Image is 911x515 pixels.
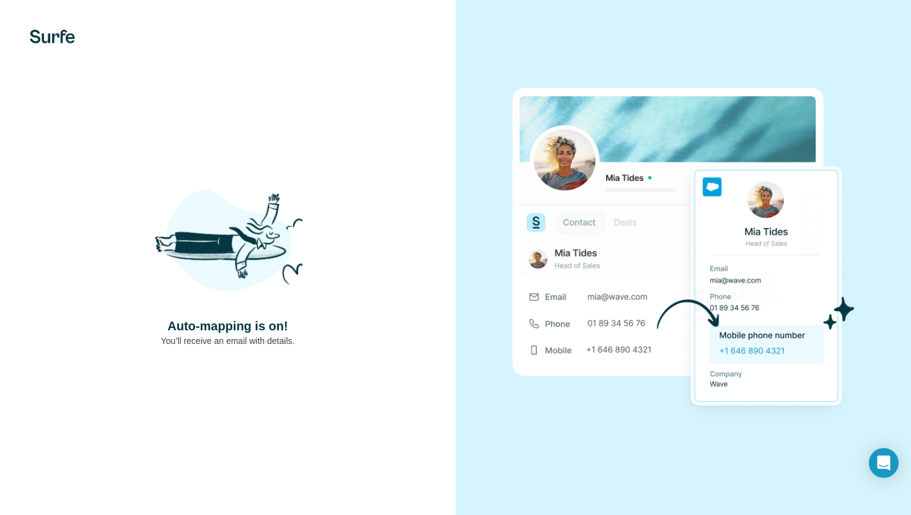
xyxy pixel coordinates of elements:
[869,448,899,478] div: Open Intercom Messenger
[513,88,855,427] img: Download Success
[154,169,302,317] img: Shaka Illustration
[167,317,288,335] h4: Auto-mapping is on!
[30,30,75,43] img: Surfe's logo
[161,335,295,347] p: You’ll receive an email with details.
